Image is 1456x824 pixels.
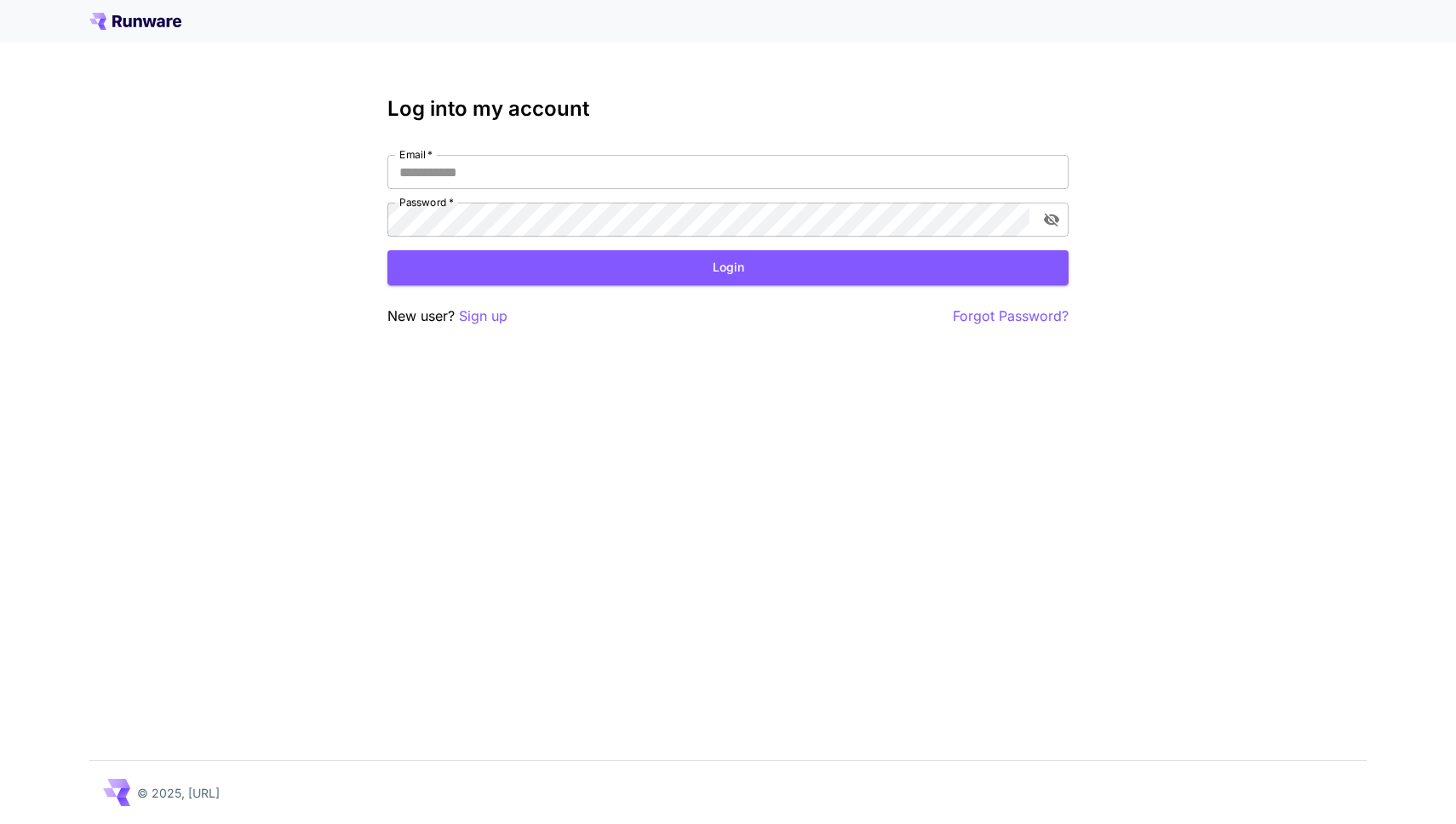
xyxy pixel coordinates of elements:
[387,306,507,327] p: New user?
[459,306,507,327] button: Sign up
[399,147,433,162] label: Email
[387,97,1069,121] h3: Log into my account
[387,250,1069,285] button: Login
[1036,204,1067,235] button: toggle password visibility
[399,195,454,209] label: Password
[953,306,1069,327] button: Forgot Password?
[137,784,220,802] p: © 2025, [URL]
